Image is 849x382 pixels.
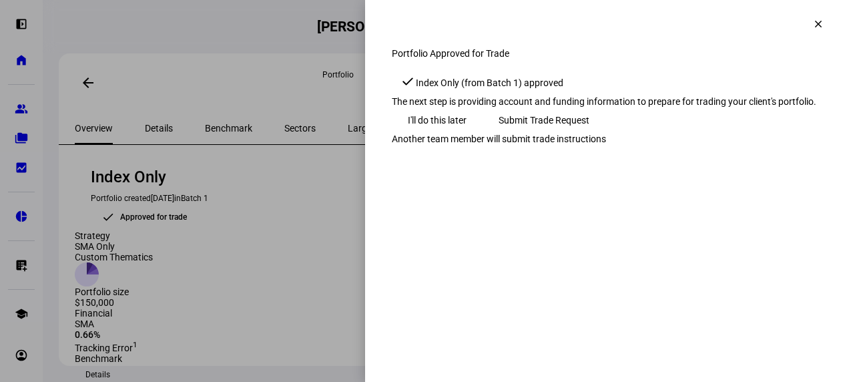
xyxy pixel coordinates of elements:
div: Portfolio Approved for Trade [392,48,822,59]
div: The next step is providing account and funding information to prepare for trading your client's p... [392,96,822,107]
mat-icon: clear [812,18,824,30]
div: Index Only (from Batch 1) approved [392,67,571,96]
div: Portfolio Approved for Trade [392,25,530,37]
span: Submit Trade Request [499,107,589,134]
button: Submit Trade Request [483,107,605,134]
button: I'll do this later [392,107,483,134]
mat-icon: check [400,73,416,89]
a: Another team member will submit trade instructions [392,134,606,144]
span: I'll do this later [408,107,467,134]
